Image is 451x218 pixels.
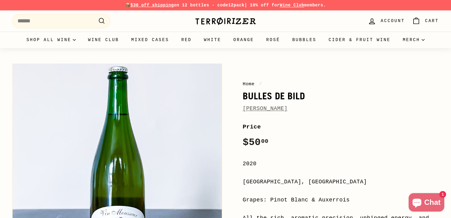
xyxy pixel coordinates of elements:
[243,137,268,148] span: $50
[243,81,255,87] a: Home
[280,3,304,8] a: Wine Club
[260,32,286,48] a: Rosé
[425,17,439,24] span: Cart
[407,193,446,213] inbox-online-store-chat: Shopify online store chat
[243,105,287,112] a: [PERSON_NAME]
[243,196,439,205] div: Grapes: Pinot Blanc & Auxerrois
[130,3,174,8] span: $30 off shipping
[12,2,439,9] p: 📦 on 12 bottles - code | 10% off for members.
[243,159,439,168] div: 2020
[243,80,439,88] nav: breadcrumbs
[125,32,175,48] a: Mixed Cases
[364,12,408,30] a: Account
[82,32,125,48] a: Wine Club
[243,178,439,186] div: [GEOGRAPHIC_DATA], [GEOGRAPHIC_DATA]
[198,32,227,48] a: White
[175,32,198,48] a: Red
[20,32,82,48] summary: Shop all wine
[408,12,442,30] a: Cart
[286,32,322,48] a: Bubbles
[228,3,245,8] strong: 12pack
[257,81,264,87] span: /
[243,122,439,132] label: Price
[227,32,260,48] a: Orange
[322,32,397,48] a: Cider & Fruit Wine
[261,138,268,145] sup: 00
[381,17,405,24] span: Account
[243,91,439,101] h1: Bulles de Bild
[397,32,431,48] summary: Merch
